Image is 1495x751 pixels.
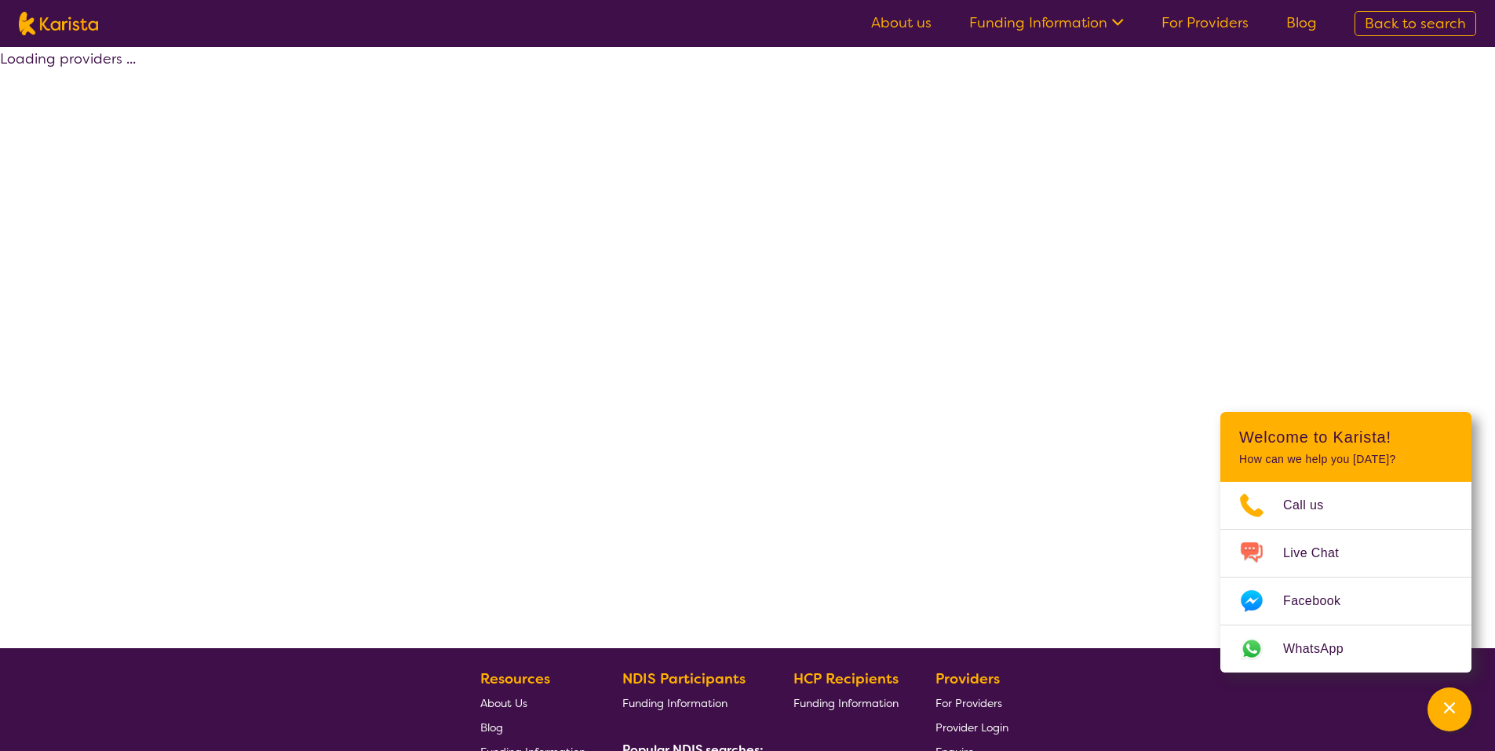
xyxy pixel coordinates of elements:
[793,691,899,715] a: Funding Information
[480,715,585,739] a: Blog
[793,669,899,688] b: HCP Recipients
[1365,14,1466,33] span: Back to search
[1239,453,1453,466] p: How can we help you [DATE]?
[1220,625,1471,673] a: Web link opens in a new tab.
[935,691,1008,715] a: For Providers
[622,691,757,715] a: Funding Information
[1286,13,1317,32] a: Blog
[1283,637,1362,661] span: WhatsApp
[935,696,1002,710] span: For Providers
[622,696,727,710] span: Funding Information
[1355,11,1476,36] a: Back to search
[19,12,98,35] img: Karista logo
[871,13,932,32] a: About us
[480,720,503,735] span: Blog
[793,696,899,710] span: Funding Information
[480,696,527,710] span: About Us
[1220,482,1471,673] ul: Choose channel
[935,669,1000,688] b: Providers
[1428,687,1471,731] button: Channel Menu
[935,720,1008,735] span: Provider Login
[969,13,1124,32] a: Funding Information
[1161,13,1249,32] a: For Providers
[480,669,550,688] b: Resources
[622,669,746,688] b: NDIS Participants
[1283,494,1343,517] span: Call us
[480,691,585,715] a: About Us
[935,715,1008,739] a: Provider Login
[1283,589,1359,613] span: Facebook
[1220,412,1471,673] div: Channel Menu
[1239,428,1453,447] h2: Welcome to Karista!
[1283,541,1358,565] span: Live Chat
